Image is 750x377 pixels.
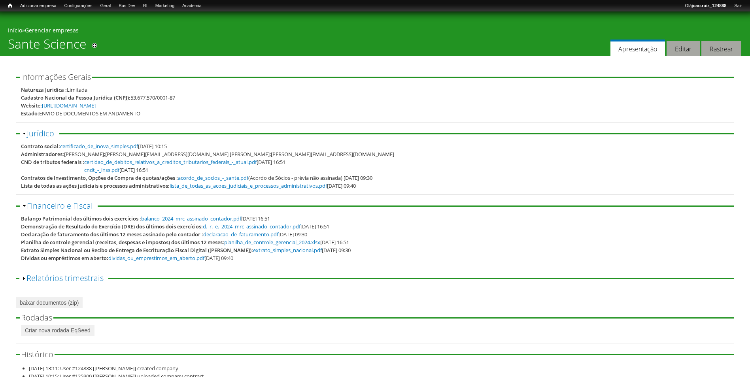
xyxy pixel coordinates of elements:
span: Início [8,3,12,8]
span: [DATE] 09:30 [203,231,307,238]
a: Academia [178,2,206,10]
div: Declaração de faturamento dos últimos 12 meses assinado pelo contador : [21,230,203,238]
span: [DATE] 09:40 [170,182,356,189]
a: Início [4,2,16,9]
a: Olájoao.ruiz_124888 [681,2,730,10]
a: Relatórios trimestrais [26,273,104,283]
a: certificado_de_inova_simples.pdf [60,143,138,150]
div: Balanço Patrimonial dos últimos dois exercícios : [21,215,141,222]
a: planilha_de_controle_gerencial_2024.xlsx [224,239,320,246]
div: Contrato social: [21,142,60,150]
a: Geral [96,2,115,10]
span: Informações Gerais [21,72,91,82]
div: » [8,26,742,36]
a: Configurações [60,2,96,10]
span: [DATE] 16:51 [84,158,285,166]
li: [DATE] 13:11: User #124888 [[PERSON_NAME]] created company [29,364,729,372]
div: Limitada [67,86,87,94]
a: cndt_-_inss.pdf [84,166,119,173]
a: RI [139,2,151,10]
h1: Sante Science [8,36,87,56]
a: Marketing [151,2,178,10]
div: Demonstração de Resultado do Exercício (DRE) dos últimos dois exercícios: [21,222,203,230]
div: ENVIO DE DOCUMENTOS EM ANDAMENTO [39,109,140,117]
div: 53.677.570/0001-87 [130,94,175,102]
a: [URL][DOMAIN_NAME] [42,102,96,109]
span: Histórico [21,349,53,360]
a: certidao_de_debitos_relativos_a_creditos_tributarios_federais_-_atual.pdf [84,158,257,166]
div: Cadastro Nacional da Pessoa Jurídica (CNPJ): [21,94,130,102]
a: Bus Dev [115,2,139,10]
a: Início [8,26,22,34]
div: Extrato Simples Nacional ou Recibo de Entrega de Escrituração Fiscal Digital ([PERSON_NAME]): [21,246,253,254]
span: [DATE] 09:40 [108,254,233,262]
span: [DATE] 09:30 [253,247,351,254]
a: Adicionar empresa [16,2,60,10]
span: [DATE] 16:51 [203,223,329,230]
a: Sair [730,2,746,10]
div: Lista de todas as ações judiciais e processos administrativos: [21,182,170,190]
a: d._r._e._2024_mrc_assinado_contador.pdf [203,223,300,230]
a: dividas_ou_emprestimos_em_aberto.pdf [108,254,204,262]
div: Dívidas ou empréstimos em aberto: [21,254,108,262]
div: CND de tributos federais : [21,158,84,166]
a: Financeiro e Fiscal [27,200,93,211]
strong: joao.ruiz_124888 [692,3,727,8]
a: baixar documentos (zip) [16,297,83,308]
div: Planilha de controle gerencial (receitas, despesas e impostos) dos últimos 12 meses: [21,238,224,246]
a: extrato_simples_nacional.pdf [253,247,322,254]
div: [PERSON_NAME];[PERSON_NAME][EMAIL_ADDRESS][DOMAIN_NAME] [PERSON_NAME];[PERSON_NAME][EMAIL_ADDRESS... [64,150,394,158]
span: [DATE] 16:51 [224,239,349,246]
span: [DATE] 16:51 [84,166,148,173]
span: [DATE] 16:51 [141,215,270,222]
a: acordo_de_socios_-_sante.pdf [178,174,248,181]
span: [DATE] 10:15 [60,143,167,150]
div: Administradores: [21,150,64,158]
a: Criar nova rodada EqSeed [21,325,94,336]
div: Estado: [21,109,39,117]
a: Editar [667,41,700,57]
span: (Acordo de Sócios - prévia não assinada) [DATE] 09:30 [178,174,372,181]
span: Rodadas [21,312,52,323]
div: Natureza Jurídica : [21,86,67,94]
div: Website: [21,102,42,109]
a: balanco_2024_mrc_assinado_contador.pdf [141,215,241,222]
a: Rastrear [701,41,741,57]
a: lista_de_todas_as_acoes_judiciais_e_processos_administrativos.pdf [170,182,327,189]
a: Jurídico [27,128,54,139]
a: Gerenciar empresas [25,26,79,34]
a: Apresentação [610,40,665,57]
a: declaracao_de_faturamento.pdf [203,231,278,238]
div: Contratos de Investimento, Opções de Compra de quotas/ações : [21,174,178,182]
